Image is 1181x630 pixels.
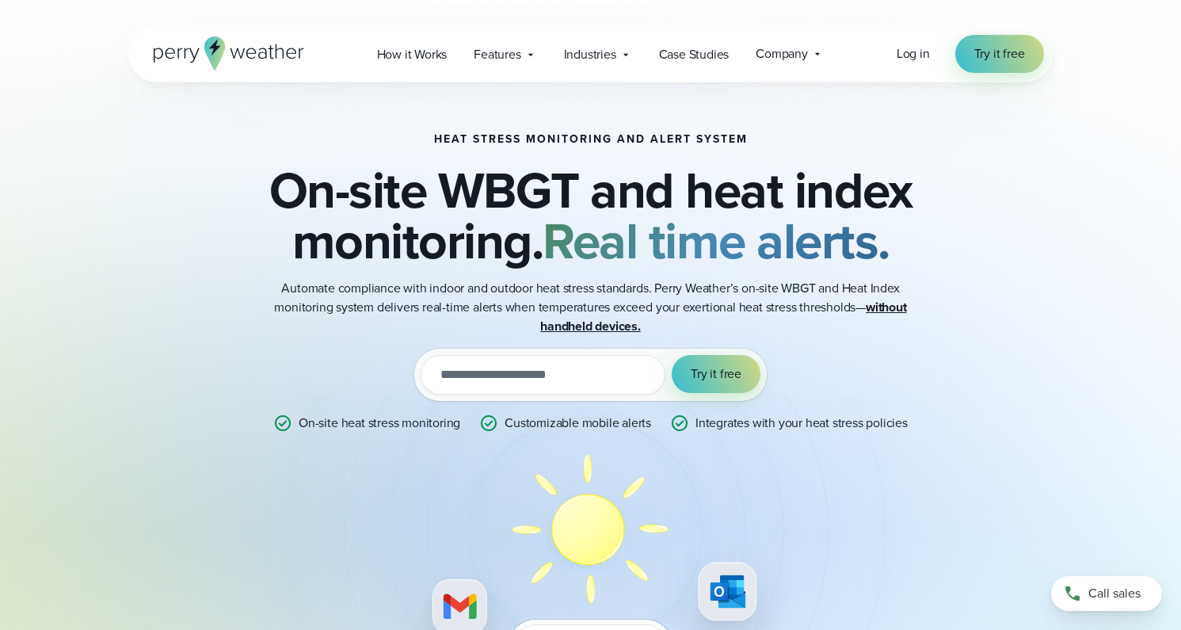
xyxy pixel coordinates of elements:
[672,355,760,393] button: Try it free
[434,133,748,146] h1: Heat Stress Monitoring and Alert System
[897,44,930,63] a: Log in
[646,38,743,71] a: Case Studies
[955,35,1044,73] a: Try it free
[505,414,651,433] p: Customizable mobile alerts
[377,45,448,64] span: How it Works
[1088,584,1141,603] span: Call sales
[299,414,460,433] p: On-site heat stress monitoring
[1051,576,1162,611] a: Call sales
[474,45,520,64] span: Features
[974,44,1025,63] span: Try it free
[543,204,890,278] strong: Real time alerts.
[659,45,730,64] span: Case Studies
[695,414,908,433] p: Integrates with your heat stress policies
[208,165,974,266] h2: On-site WBGT and heat index monitoring.
[756,44,808,63] span: Company
[540,298,906,335] strong: without handheld devices.
[564,45,616,64] span: Industries
[691,365,741,384] span: Try it free
[274,279,908,336] p: Automate compliance with indoor and outdoor heat stress standards. Perry Weather’s on-site WBGT a...
[364,38,461,71] a: How it Works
